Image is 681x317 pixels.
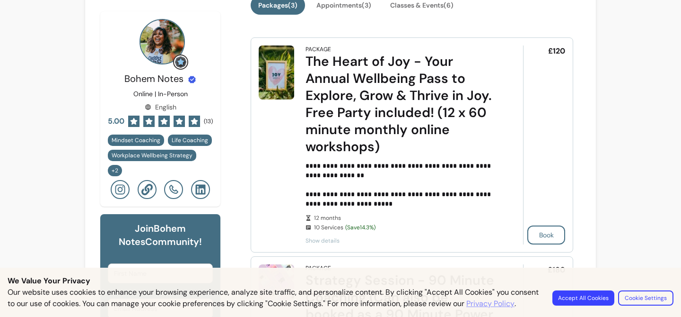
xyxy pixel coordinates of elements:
[306,237,497,245] span: Show details
[306,264,331,272] div: Package
[314,214,497,222] span: 12 months
[259,264,294,300] img: Strategy Session - 90 Minute Coaching (Can also be booked as a 90 Minute Power Hour)
[112,136,160,144] span: Mindset Coaching
[108,116,124,127] span: 5.00
[306,45,331,53] div: Package
[259,45,294,99] img: The Heart of Joy - Your Annual Wellbeing Pass to Explore, Grow & Thrive in Joy. Free Party includ...
[112,152,192,159] span: Workplace Wellbeing Strategy
[314,224,497,231] span: 10 Services
[8,287,541,309] p: Our website uses cookies to enhance your browsing experience, analyze site traffic, and personali...
[110,167,120,174] span: + 2
[523,45,565,245] div: £120
[345,224,375,231] span: (Save 14.3 %)
[172,136,208,144] span: Life Coaching
[527,226,565,245] button: Book
[552,290,614,306] button: Accept All Cookies
[466,298,515,309] a: Privacy Policy
[133,89,188,99] p: Online | In-Person
[108,222,213,248] h6: Join Bohem Notes Community!
[8,275,673,287] p: We Value Your Privacy
[124,72,183,85] span: Bohem Notes
[306,53,497,155] div: The Heart of Joy - Your Annual Wellbeing Pass to Explore, Grow & Thrive in Joy. Free Party includ...
[204,118,213,125] span: ( 13 )
[140,19,185,64] img: Provider image
[175,56,186,68] img: Grow
[618,290,673,306] button: Cookie Settings
[145,102,176,112] div: English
